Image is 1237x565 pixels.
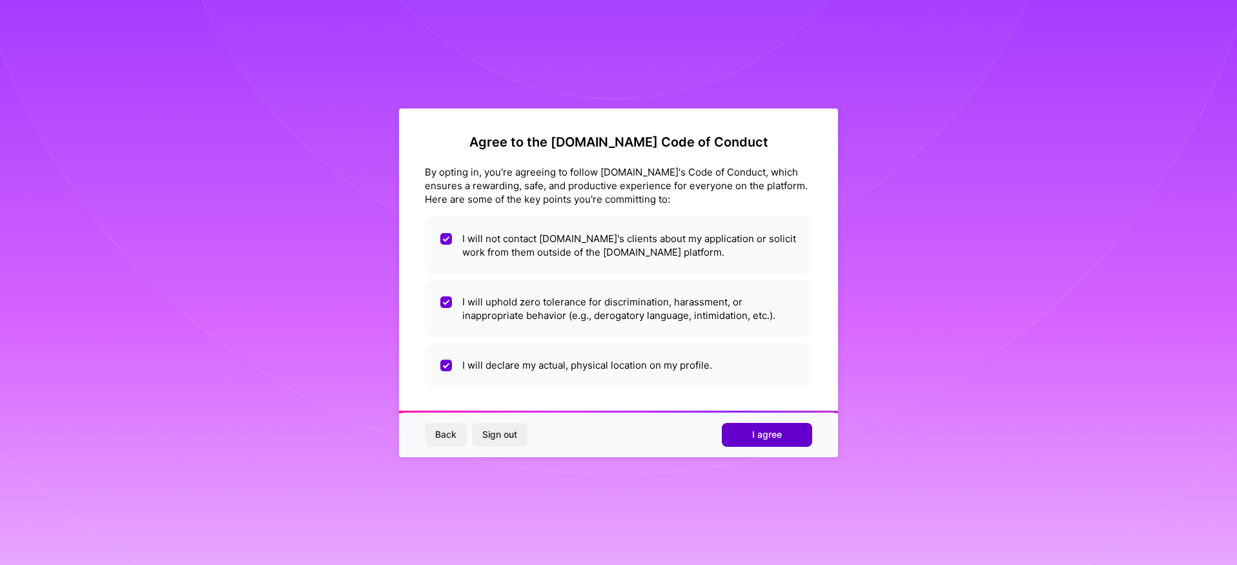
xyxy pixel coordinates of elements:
div: By opting in, you're agreeing to follow [DOMAIN_NAME]'s Code of Conduct, which ensures a rewardin... [425,165,812,206]
button: I agree [722,423,812,446]
h2: Agree to the [DOMAIN_NAME] Code of Conduct [425,134,812,150]
li: I will not contact [DOMAIN_NAME]'s clients about my application or solicit work from them outside... [425,216,812,274]
span: Back [435,428,456,441]
span: I agree [752,428,782,441]
li: I will declare my actual, physical location on my profile. [425,343,812,387]
span: Sign out [482,428,517,441]
button: Back [425,423,467,446]
button: Sign out [472,423,527,446]
li: I will uphold zero tolerance for discrimination, harassment, or inappropriate behavior (e.g., der... [425,280,812,338]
